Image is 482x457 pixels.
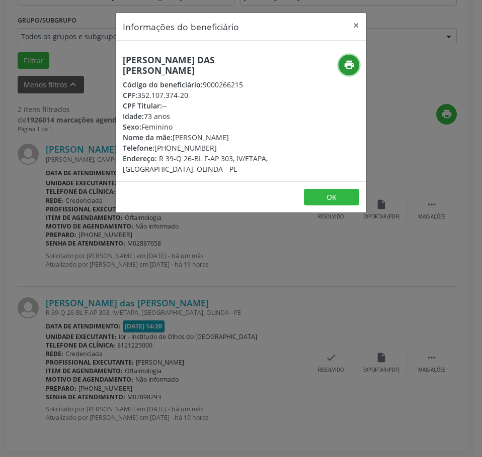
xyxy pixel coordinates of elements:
[123,154,268,174] span: R 39-Q 26-BL F-AP 303, IV/ETAPA, [GEOGRAPHIC_DATA], OLINDA - PE
[123,143,154,153] span: Telefone:
[123,132,276,143] div: [PERSON_NAME]
[339,55,359,75] button: print
[123,90,137,100] span: CPF:
[123,101,162,110] span: CPF Titular:
[344,59,355,70] i: print
[123,79,276,90] div: 9000266215
[123,111,276,122] div: 73 anos
[123,122,141,132] span: Sexo:
[123,100,276,111] div: --
[123,80,203,89] span: Código do beneficiário:
[123,20,239,33] h5: Informações do beneficiário
[123,154,157,163] span: Endereço:
[304,189,359,206] button: OK
[123,122,276,132] div: Feminino
[123,143,276,153] div: [PHONE_NUMBER]
[123,133,173,142] span: Nome da mãe:
[123,111,144,121] span: Idade:
[123,55,276,76] h5: [PERSON_NAME] das [PERSON_NAME]
[123,90,276,100] div: 352.107.374-20
[346,13,366,38] button: Close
